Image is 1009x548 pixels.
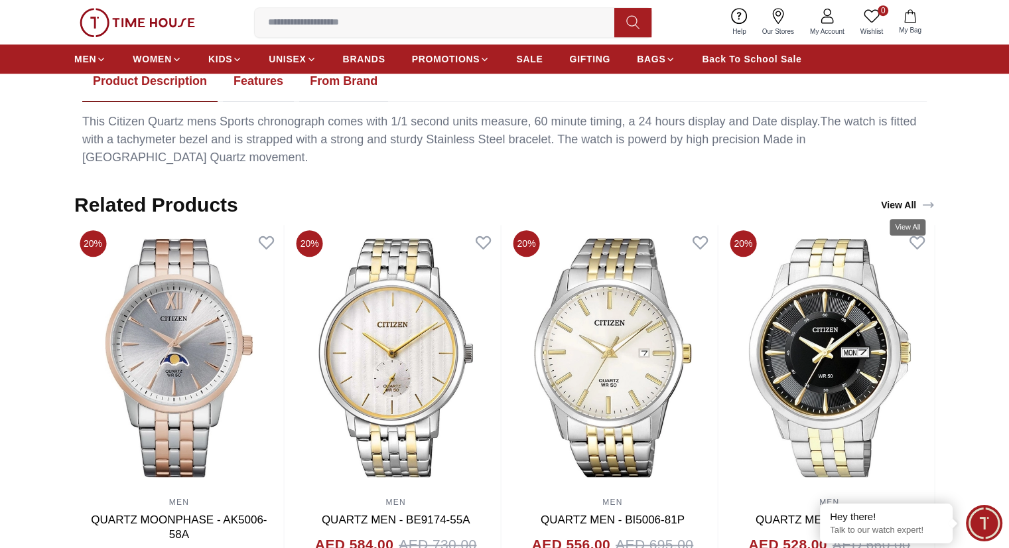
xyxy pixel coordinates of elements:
span: WOMEN [133,52,172,66]
a: MEN [602,498,622,507]
span: 20% [513,230,540,257]
span: PROMOTIONS [412,52,480,66]
div: Hey there! [830,510,943,523]
div: Chat Widget [966,505,1002,541]
a: MEN [385,498,405,507]
div: View All [881,198,935,212]
span: Our Stores [757,27,799,36]
span: BRANDS [343,52,385,66]
span: 20% [730,230,756,257]
span: KIDS [208,52,232,66]
a: View All [878,196,937,214]
span: MEN [74,52,96,66]
a: MEN [819,498,839,507]
a: BRANDS [343,47,385,71]
span: My Account [805,27,850,36]
p: Talk to our watch expert! [830,525,943,536]
span: 20% [80,230,106,257]
a: PROMOTIONS [412,47,490,71]
span: Wishlist [855,27,888,36]
span: Back To School Sale [702,52,801,66]
a: Help [724,5,754,39]
a: WOMEN [133,47,182,71]
a: MEN [169,498,189,507]
span: 20% [297,230,323,257]
div: View All [890,219,925,236]
img: QUARTZ MEN - BF2018-52E [724,225,934,490]
button: My Bag [891,7,929,38]
button: Product Description [82,61,218,102]
img: QUARTZ MEN - BE9174-55A [291,225,501,490]
a: QUARTZ MEN - BI5006-81P [541,514,685,526]
a: QUARTZ MOONPHASE - AK5006-58A [91,514,267,541]
button: Features [223,61,294,102]
a: MEN [74,47,106,71]
a: 0Wishlist [852,5,891,39]
a: QUARTZ MEN - BE9174-55A [322,514,470,526]
a: GIFTING [569,47,610,71]
a: Back To School Sale [702,47,801,71]
h2: Related Products [74,193,238,217]
a: SALE [516,47,543,71]
span: SALE [516,52,543,66]
button: From Brand [299,61,388,102]
a: Our Stores [754,5,802,39]
a: UNISEX [269,47,316,71]
span: 0 [878,5,888,16]
span: Help [727,27,752,36]
img: QUARTZ MEN - BI5006-81P [508,225,718,490]
a: QUARTZ MEN - BF2018-52E [756,514,904,526]
span: GIFTING [569,52,610,66]
span: My Bag [894,25,927,35]
img: ... [80,8,195,37]
a: KIDS [208,47,242,71]
a: BAGS [637,47,675,71]
div: This Citizen Quartz mens Sports chronograph comes with 1/1 second units measure, 60 minute timing... [82,113,927,167]
img: QUARTZ MOONPHASE - AK5006-58A [74,225,284,490]
span: BAGS [637,52,665,66]
span: UNISEX [269,52,306,66]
